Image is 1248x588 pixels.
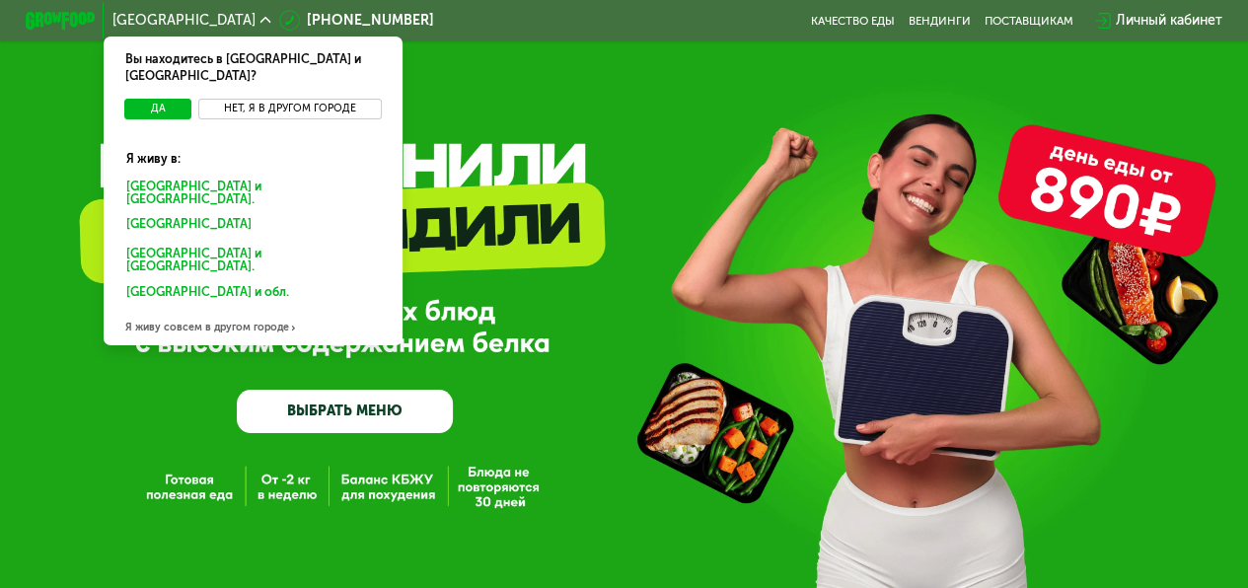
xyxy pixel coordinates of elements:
div: поставщикам [985,14,1073,28]
a: Вендинги [909,14,971,28]
a: [PHONE_NUMBER] [279,10,434,31]
div: [GEOGRAPHIC_DATA] [114,212,385,240]
a: Качество еды [811,14,895,28]
div: [GEOGRAPHIC_DATA] и обл. [114,279,385,307]
div: Личный кабинет [1116,10,1222,31]
span: [GEOGRAPHIC_DATA] [112,14,256,28]
div: [GEOGRAPHIC_DATA] и [GEOGRAPHIC_DATA]. [114,242,392,278]
div: Я живу совсем в другом городе [104,311,402,345]
div: Я живу в: [114,136,392,168]
button: Да [124,99,191,119]
a: ВЫБРАТЬ МЕНЮ [237,390,453,433]
button: Нет, я в другом городе [198,99,381,119]
div: Вы находитесь в [GEOGRAPHIC_DATA] и [GEOGRAPHIC_DATA]? [104,37,402,99]
div: [GEOGRAPHIC_DATA] и [GEOGRAPHIC_DATA]. [114,174,392,210]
